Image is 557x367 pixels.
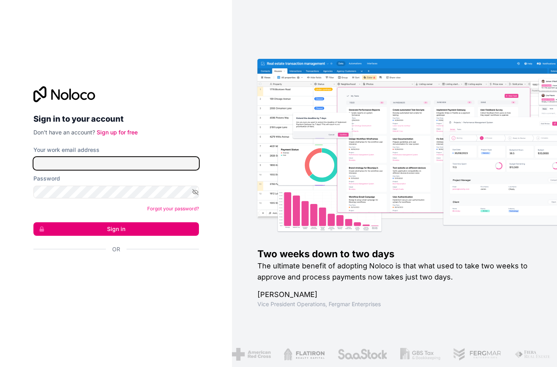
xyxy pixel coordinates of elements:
a: Sign up for free [97,129,138,136]
img: /assets/fiera-fwj2N5v4.png [512,348,549,361]
img: /assets/gbstax-C-GtDUiK.png [397,348,438,361]
img: /assets/american-red-cross-BAupjrZR.png [230,348,268,361]
img: /assets/flatiron-C8eUkumj.png [281,348,322,361]
input: Email address [33,157,199,170]
img: /assets/fergmar-CudnrXN5.png [451,348,499,361]
h1: Two weeks down to two days [257,248,532,260]
span: Don't have an account? [33,129,95,136]
h2: Sign in to your account [33,112,199,126]
h2: The ultimate benefit of adopting Noloco is that what used to take two weeks to approve and proces... [257,260,532,283]
label: Password [33,175,60,183]
iframe: Sign in with Google Button [29,262,197,280]
img: /assets/saastock-C6Zbiodz.png [335,348,385,361]
input: Password [33,186,199,198]
button: Sign in [33,222,199,236]
a: Forgot your password? [147,206,199,212]
span: Or [112,245,120,253]
h1: Vice President Operations , Fergmar Enterprises [257,300,532,308]
h1: [PERSON_NAME] [257,289,532,300]
label: Your work email address [33,146,99,154]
